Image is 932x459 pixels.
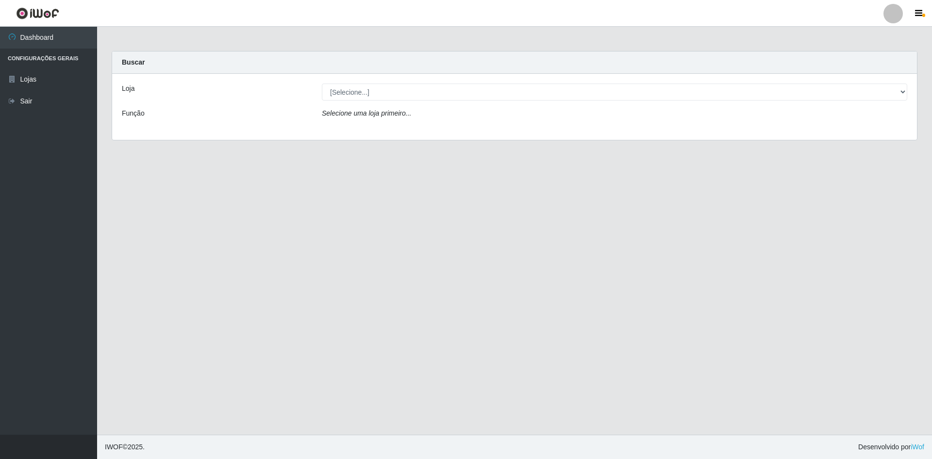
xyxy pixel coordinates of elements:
span: Desenvolvido por [858,442,924,452]
img: CoreUI Logo [16,7,59,19]
a: iWof [911,443,924,451]
span: IWOF [105,443,123,451]
i: Selecione uma loja primeiro... [322,109,411,117]
label: Função [122,108,145,119]
label: Loja [122,84,134,94]
strong: Buscar [122,58,145,66]
span: © 2025 . [105,442,145,452]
